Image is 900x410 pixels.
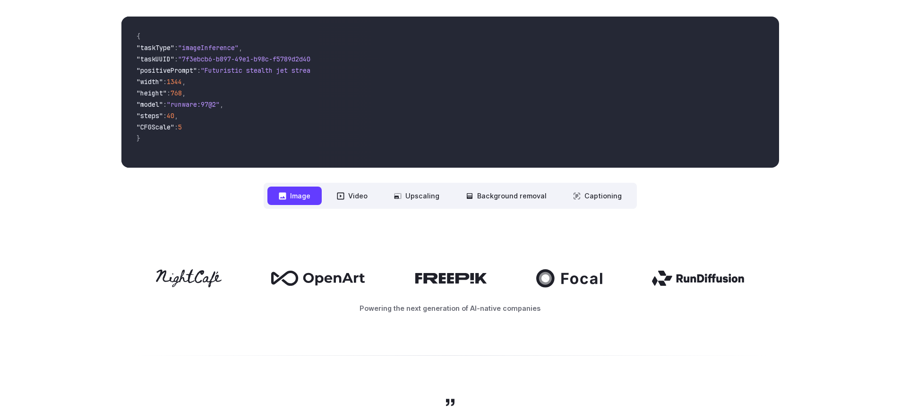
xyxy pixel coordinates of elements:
[174,123,178,131] span: :
[137,32,140,41] span: {
[137,111,163,120] span: "steps"
[178,123,182,131] span: 5
[137,43,174,52] span: "taskType"
[137,66,197,75] span: "positivePrompt"
[174,55,178,63] span: :
[201,66,545,75] span: "Futuristic stealth jet streaking through a neon-lit cityscape with glowing purple exhaust"
[239,43,242,52] span: ,
[174,111,178,120] span: ,
[163,77,167,86] span: :
[454,187,558,205] button: Background removal
[197,66,201,75] span: :
[220,100,223,109] span: ,
[137,100,163,109] span: "model"
[163,111,167,120] span: :
[167,100,220,109] span: "runware:97@2"
[171,89,182,97] span: 768
[326,187,379,205] button: Video
[178,55,322,63] span: "7f3ebcb6-b897-49e1-b98c-f5789d2d40d7"
[182,77,186,86] span: ,
[137,55,174,63] span: "taskUUID"
[121,303,779,314] p: Powering the next generation of AI-native companies
[182,89,186,97] span: ,
[562,187,633,205] button: Captioning
[167,77,182,86] span: 1344
[137,89,167,97] span: "height"
[137,123,174,131] span: "CFGScale"
[167,89,171,97] span: :
[383,187,451,205] button: Upscaling
[174,43,178,52] span: :
[137,134,140,143] span: }
[167,111,174,120] span: 40
[178,43,239,52] span: "imageInference"
[267,187,322,205] button: Image
[137,77,163,86] span: "width"
[163,100,167,109] span: :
